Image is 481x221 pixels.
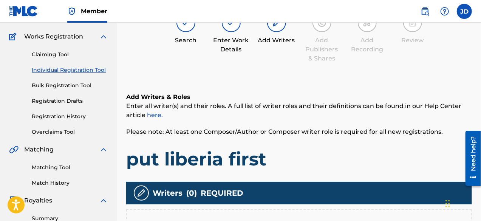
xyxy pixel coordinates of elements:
[81,7,107,15] span: Member
[317,18,326,27] img: step indicator icon for Add Publishers & Shares
[32,97,108,105] a: Registration Drafts
[421,7,430,16] img: search
[186,187,197,199] span: ( 0 )
[32,128,108,136] a: Overclaims Tool
[9,14,48,23] a: CatalogCatalog
[418,4,433,19] a: Public Search
[460,128,481,189] iframe: Resource Center
[126,102,461,119] span: Enter all writer(s) and their roles. A full list of writer roles and their definitions can be fou...
[67,7,76,16] img: Top Rightsholder
[126,93,472,102] h6: Add Writers & Roles
[99,145,108,154] img: expand
[201,187,243,199] span: REQUIRED
[9,32,19,41] img: Works Registration
[227,18,236,27] img: step indicator icon for Enter Work Details
[258,36,295,45] div: Add Writers
[440,7,449,16] img: help
[303,36,341,63] div: Add Publishers & Shares
[363,18,372,27] img: step indicator icon for Add Recording
[147,111,163,119] a: here.
[445,192,450,215] div: Drag
[24,196,52,205] span: Royalties
[153,187,183,199] span: Writers
[32,113,108,121] a: Registration History
[126,148,472,170] h1: put liberia first
[348,36,386,54] div: Add Recording
[212,36,250,54] div: Enter Work Details
[32,179,108,187] a: Match History
[24,32,83,41] span: Works Registration
[408,18,417,27] img: step indicator icon for Review
[167,36,205,45] div: Search
[99,196,108,205] img: expand
[272,18,281,27] img: step indicator icon for Add Writers
[443,185,481,221] iframe: Chat Widget
[32,51,108,59] a: Claiming Tool
[394,36,432,45] div: Review
[126,128,443,135] span: Please note: At least one Composer/Author or Composer writer role is required for all new registr...
[437,4,452,19] div: Help
[24,145,54,154] span: Matching
[181,18,190,27] img: step indicator icon for Search
[457,4,472,19] div: User Menu
[32,164,108,172] a: Matching Tool
[99,32,108,41] img: expand
[9,6,38,17] img: MLC Logo
[9,145,19,154] img: Matching
[32,66,108,74] a: Individual Registration Tool
[32,82,108,90] a: Bulk Registration Tool
[137,189,146,198] img: writers
[9,196,18,205] img: Royalties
